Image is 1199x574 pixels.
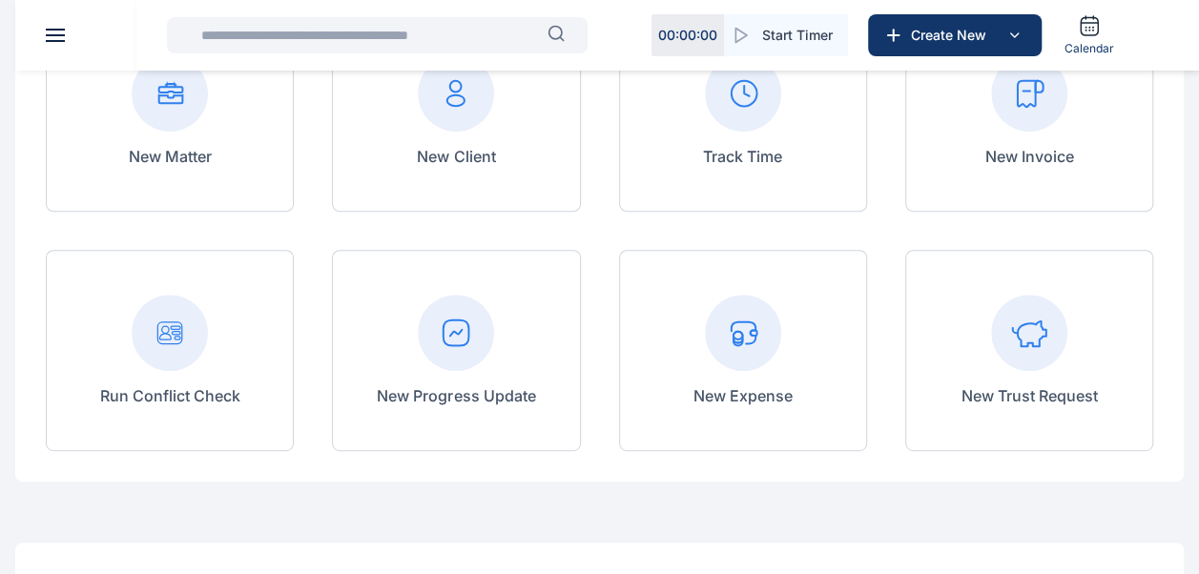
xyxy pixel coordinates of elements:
[724,14,848,56] button: Start Timer
[961,384,1097,407] p: New Trust Request
[417,145,495,168] p: New Client
[762,26,833,45] span: Start Timer
[658,26,717,45] p: 00 : 00 : 00
[129,145,212,168] p: New Matter
[984,145,1073,168] p: New Invoice
[1057,7,1122,64] a: Calendar
[903,26,1003,45] span: Create New
[703,145,782,168] p: Track Time
[377,384,535,407] p: New Progress Update
[693,384,793,407] p: New Expense
[868,14,1042,56] button: Create New
[100,384,240,407] p: Run Conflict Check
[1065,41,1114,56] span: Calendar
